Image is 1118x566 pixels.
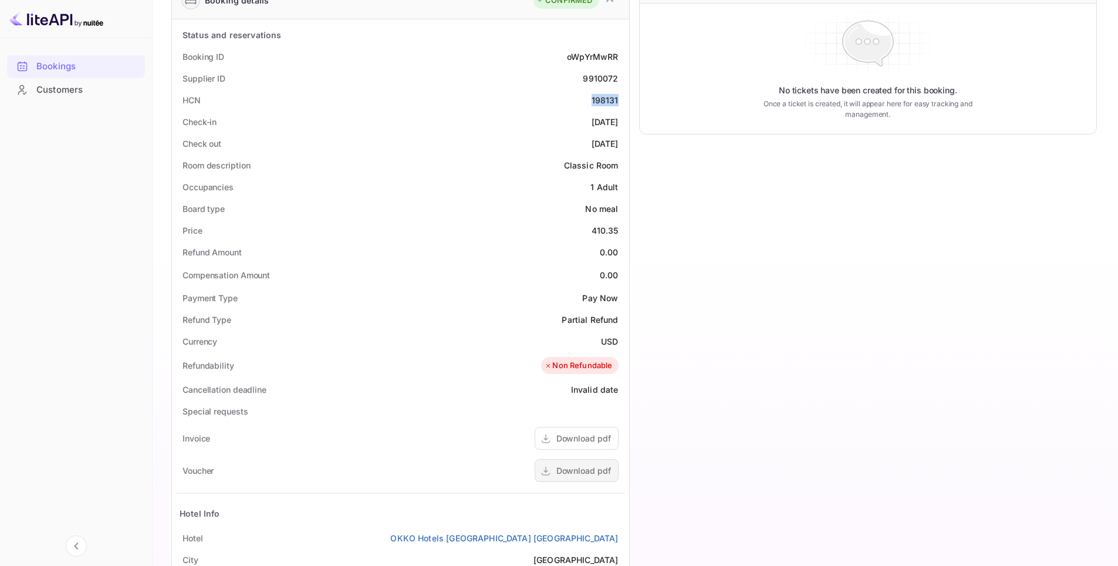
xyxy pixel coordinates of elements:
div: Room description [183,159,250,171]
div: [DATE] [592,116,619,128]
div: Board type [183,203,225,215]
div: Cancellation deadline [183,383,266,396]
div: Status and reservations [183,29,281,41]
div: Download pdf [556,464,611,477]
div: HCN [183,94,201,106]
div: 1 Adult [590,181,618,193]
a: Customers [7,79,145,100]
div: Refundability [183,359,234,372]
div: 0.00 [600,246,619,258]
div: Booking ID [183,50,224,63]
div: Price [183,224,202,237]
div: Bookings [36,60,139,73]
div: Supplier ID [183,72,225,85]
div: USD [601,335,618,348]
div: Refund Amount [183,246,242,258]
div: Payment Type [183,292,238,304]
div: Check out [183,137,221,150]
div: 410.35 [592,224,619,237]
div: Customers [7,79,145,102]
div: Hotel [183,532,203,544]
div: Non Refundable [544,360,612,372]
a: OKKO Hotels [GEOGRAPHIC_DATA] [GEOGRAPHIC_DATA] [390,532,618,544]
div: Compensation Amount [183,269,270,281]
div: Pay Now [582,292,618,304]
p: No tickets have been created for this booking. [779,85,957,96]
div: City [183,554,198,566]
div: No meal [585,203,618,215]
div: Voucher [183,464,214,477]
div: Check-in [183,116,217,128]
div: [GEOGRAPHIC_DATA] [533,554,619,566]
div: [DATE] [592,137,619,150]
div: Special requests [183,405,248,417]
p: Once a ticket is created, it will appear here for easy tracking and management. [745,99,991,120]
div: 0.00 [600,269,619,281]
div: Occupancies [183,181,234,193]
div: Classic Room [564,159,619,171]
div: 9910072 [583,72,618,85]
div: 198131 [592,94,619,106]
button: Collapse navigation [66,535,87,557]
img: LiteAPI logo [9,9,103,28]
div: Currency [183,335,217,348]
div: Bookings [7,55,145,78]
div: Invalid date [571,383,619,396]
div: Refund Type [183,314,231,326]
div: Download pdf [556,432,611,444]
div: Customers [36,83,139,97]
div: Hotel Info [180,507,220,520]
div: Partial Refund [562,314,618,326]
div: oWpYrMwRR [567,50,618,63]
div: Invoice [183,432,210,444]
a: Bookings [7,55,145,77]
